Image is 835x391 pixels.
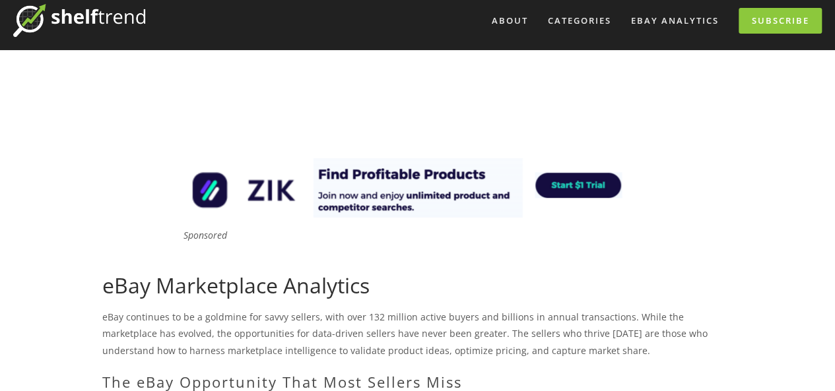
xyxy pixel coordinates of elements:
h2: The eBay Opportunity That Most Sellers Miss [102,373,733,390]
a: About [483,10,537,32]
em: Sponsored [184,229,227,241]
h1: eBay Marketplace Analytics [102,273,733,298]
img: ShelfTrend [13,4,145,37]
a: Subscribe [739,8,822,34]
div: Categories [539,10,620,32]
p: eBay continues to be a goldmine for savvy sellers, with over 132 million active buyers and billio... [102,309,733,359]
a: eBay Analytics [622,10,727,32]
